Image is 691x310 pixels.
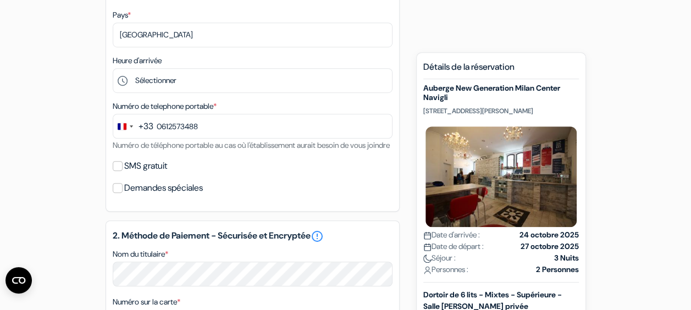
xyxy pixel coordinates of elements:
img: moon.svg [423,254,432,263]
button: Ouvrir le widget CMP [5,267,32,294]
label: Numéro sur la carte [113,296,180,308]
input: 6 12 34 56 78 [113,114,393,139]
small: Numéro de téléphone portable au cas où l'établissement aurait besoin de vous joindre [113,140,390,150]
img: calendar.svg [423,243,432,251]
label: SMS gratuit [124,158,167,174]
label: Demandes spéciales [124,180,203,196]
h5: Détails de la réservation [423,62,579,79]
strong: 3 Nuits [554,252,579,264]
label: Pays [113,9,131,21]
h5: 2. Méthode de Paiement - Sécurisée et Encryptée [113,230,393,243]
label: Heure d'arrivée [113,55,162,67]
label: Nom du titulaire [113,248,168,260]
label: Numéro de telephone portable [113,101,217,112]
strong: 24 octobre 2025 [519,229,579,241]
div: +33 [139,120,153,133]
span: Séjour : [423,252,456,264]
img: user_icon.svg [423,266,432,274]
p: [STREET_ADDRESS][PERSON_NAME] [423,107,579,115]
strong: 27 octobre 2025 [521,241,579,252]
strong: 2 Personnes [536,264,579,275]
span: Date d'arrivée : [423,229,480,241]
h5: Auberge New Generation Milan Center Navigli [423,84,579,102]
span: Personnes : [423,264,468,275]
img: calendar.svg [423,231,432,240]
a: error_outline [311,230,324,243]
span: Date de départ : [423,241,484,252]
button: Change country, selected France (+33) [113,114,153,138]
